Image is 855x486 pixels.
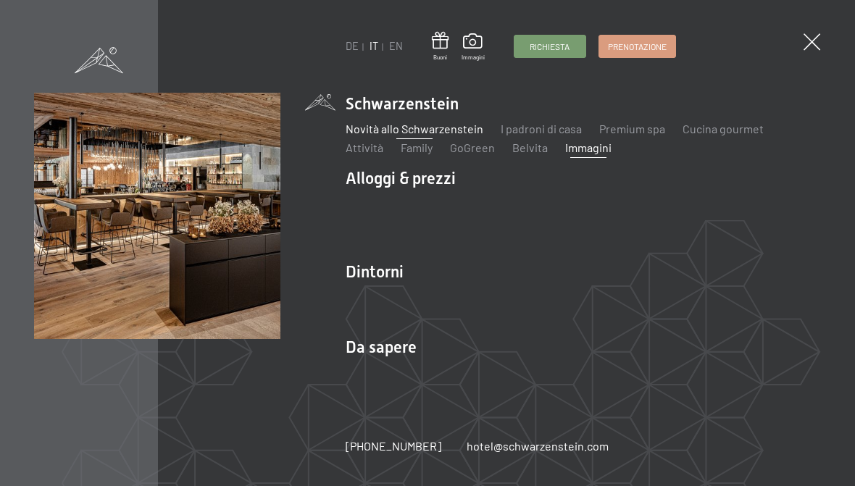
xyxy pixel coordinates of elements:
a: Buoni [432,32,449,62]
span: Buoni [432,54,449,62]
a: Immagini [462,33,485,61]
a: EN [389,40,403,52]
a: hotel@schwarzenstein.com [467,438,609,454]
a: [PHONE_NUMBER] [346,438,441,454]
a: IT [370,40,378,52]
a: I padroni di casa [501,122,582,135]
a: Belvita [512,141,548,154]
a: GoGreen [450,141,495,154]
a: Prenotazione [599,35,675,57]
a: Richiesta [514,35,585,57]
a: Premium spa [599,122,665,135]
a: Attività [346,141,383,154]
span: Prenotazione [608,41,667,53]
a: Family [401,141,433,154]
span: [PHONE_NUMBER] [346,439,441,453]
span: Immagini [462,54,485,62]
a: DE [346,40,359,52]
span: Richiesta [530,41,570,53]
a: Immagini [565,141,612,154]
a: Cucina gourmet [683,122,764,135]
a: Novità allo Schwarzenstein [346,122,483,135]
